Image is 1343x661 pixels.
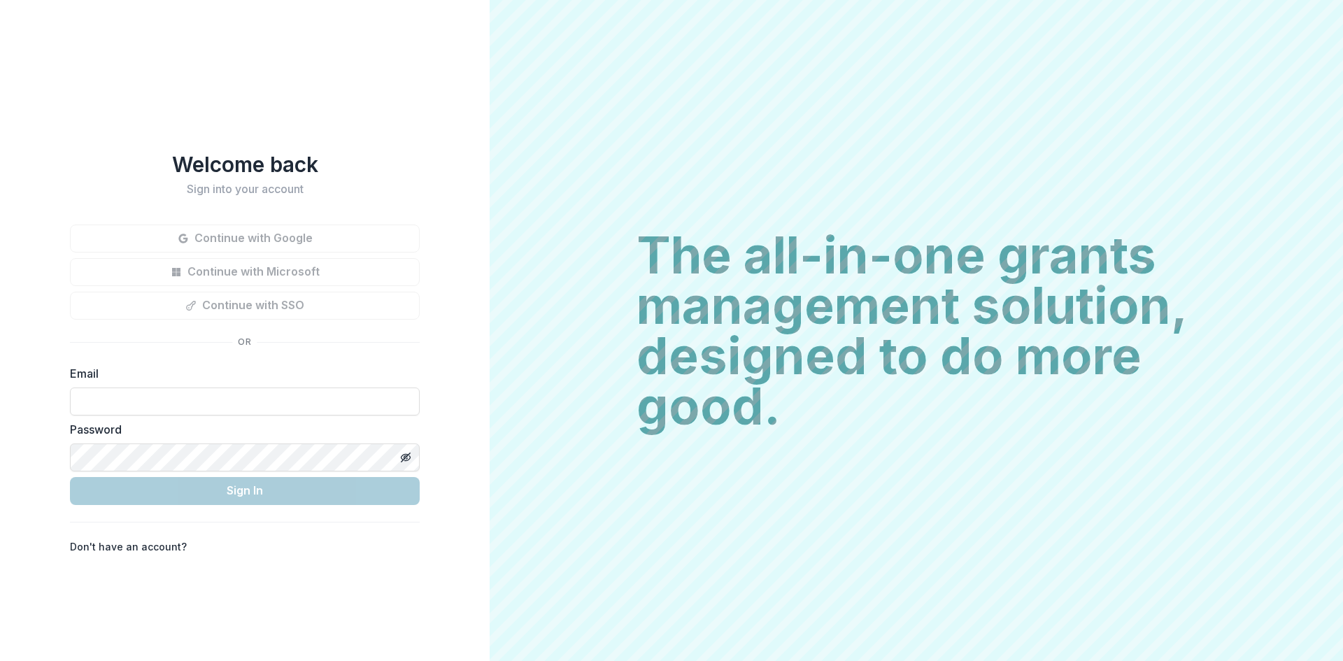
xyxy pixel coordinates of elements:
button: Sign In [70,477,420,505]
button: Continue with Google [70,225,420,253]
p: Don't have an account? [70,539,187,554]
button: Continue with Microsoft [70,258,420,286]
button: Toggle password visibility [395,446,417,469]
h2: Sign into your account [70,183,420,196]
label: Password [70,421,411,438]
button: Continue with SSO [70,292,420,320]
label: Email [70,365,411,382]
h1: Welcome back [70,152,420,177]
